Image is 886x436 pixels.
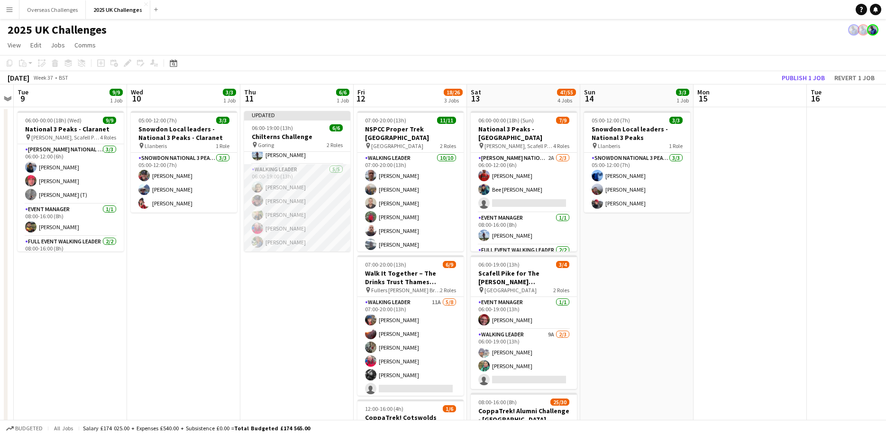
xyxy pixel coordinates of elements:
[443,405,456,412] span: 1/6
[129,93,143,104] span: 10
[18,125,124,133] h3: National 3 Peaks - Claranet
[357,125,464,142] h3: NSPCC Proper Trek [GEOGRAPHIC_DATA]
[471,297,577,329] app-card-role: Event Manager1/106:00-19:00 (13h)[PERSON_NAME]
[469,93,481,104] span: 13
[31,74,55,81] span: Week 37
[478,117,534,124] span: 06:00-00:00 (18h) (Sun)
[357,111,464,251] app-job-card: 07:00-20:00 (13h)11/11NSPCC Proper Trek [GEOGRAPHIC_DATA] [GEOGRAPHIC_DATA]2 RolesWalking Leader1...
[437,117,456,124] span: 11/11
[809,93,822,104] span: 16
[131,111,237,213] app-job-card: 05:00-12:00 (7h)3/3Snowdon Local leaders - National 3 Peaks - Claranet Llanberis1 RoleSnowdon Nat...
[327,141,343,148] span: 2 Roles
[356,93,365,104] span: 12
[8,23,107,37] h1: 2025 UK Challenges
[51,41,65,49] span: Jobs
[131,153,237,213] app-card-role: Snowdon National 3 Peaks Walking Leader3/305:00-12:00 (7h)[PERSON_NAME][PERSON_NAME][PERSON_NAME]
[550,399,569,406] span: 25/30
[778,72,829,84] button: Publish 1 job
[223,97,236,104] div: 1 Job
[336,89,349,96] span: 6/6
[244,132,350,141] h3: Chilterns Challenge
[110,97,122,104] div: 1 Job
[145,142,167,149] span: Llanberis
[867,24,878,36] app-user-avatar: Andy Baker
[8,73,29,83] div: [DATE]
[74,41,96,49] span: Comms
[669,142,683,149] span: 1 Role
[110,89,123,96] span: 9/9
[5,423,44,434] button: Budgeted
[357,413,464,430] h3: CoppaTrek! Cotswolds Route Marking
[584,125,690,142] h3: Snowdon Local leaders - National 3 Peaks
[357,269,464,286] h3: Walk It Together – The Drinks Trust Thames Footpath Challenge
[25,117,82,124] span: 06:00-00:00 (18h) (Wed)
[811,88,822,96] span: Tue
[244,164,350,251] app-card-role: Walking Leader5/506:00-19:00 (13h)[PERSON_NAME][PERSON_NAME][PERSON_NAME][PERSON_NAME][PERSON_NAME]
[484,142,553,149] span: [PERSON_NAME], Scafell Pike and Snowdon
[18,88,28,96] span: Tue
[696,93,710,104] span: 15
[337,97,349,104] div: 1 Job
[357,88,365,96] span: Fri
[138,117,177,124] span: 05:00-12:00 (7h)
[258,141,274,148] span: Goring
[697,88,710,96] span: Mon
[371,287,440,294] span: Fullers [PERSON_NAME] Brewery, [GEOGRAPHIC_DATA]
[471,245,577,294] app-card-role: Full Event Walking Leader2/2
[471,255,577,389] app-job-card: 06:00-19:00 (13h)3/4Scafell Pike for The [PERSON_NAME] [PERSON_NAME] Trust [GEOGRAPHIC_DATA]2 Rol...
[244,111,350,251] app-job-card: Updated06:00-19:00 (13h)6/6Chilterns Challenge Goring2 RolesEvent Manager1/106:00-19:00 (13h)[PER...
[676,89,689,96] span: 3/3
[365,117,406,124] span: 07:00-20:00 (13h)
[52,425,75,432] span: All jobs
[553,287,569,294] span: 2 Roles
[329,124,343,131] span: 6/6
[669,117,683,124] span: 3/3
[83,425,310,432] div: Salary £174 025.00 + Expenses £540.00 + Subsistence £0.00 =
[27,39,45,51] a: Edit
[103,117,116,124] span: 9/9
[4,39,25,51] a: View
[365,261,406,268] span: 07:00-20:00 (13h)
[47,39,69,51] a: Jobs
[584,111,690,213] div: 05:00-12:00 (7h)3/3Snowdon Local leaders - National 3 Peaks Llanberis1 RoleSnowdon National 3 Pea...
[31,134,100,141] span: [PERSON_NAME], Scafell Pike and Snowdon
[18,204,124,236] app-card-role: Event Manager1/108:00-16:00 (8h)[PERSON_NAME]
[16,93,28,104] span: 9
[440,287,456,294] span: 2 Roles
[8,41,21,49] span: View
[444,89,463,96] span: 18/26
[471,329,577,389] app-card-role: Walking Leader9A2/306:00-19:00 (13h)[PERSON_NAME][PERSON_NAME]
[19,0,86,19] button: Overseas Challenges
[471,269,577,286] h3: Scafell Pike for The [PERSON_NAME] [PERSON_NAME] Trust
[478,399,517,406] span: 08:00-16:00 (8h)
[484,287,537,294] span: [GEOGRAPHIC_DATA]
[131,125,237,142] h3: Snowdon Local leaders - National 3 Peaks - Claranet
[557,89,576,96] span: 47/55
[471,153,577,213] app-card-role: [PERSON_NAME] National 3 Peaks Walking Leader2A2/306:00-12:00 (6h)[PERSON_NAME]Bee [PERSON_NAME]
[553,142,569,149] span: 4 Roles
[478,261,520,268] span: 06:00-19:00 (13h)
[18,111,124,251] app-job-card: 06:00-00:00 (18h) (Wed)9/9National 3 Peaks - Claranet [PERSON_NAME], Scafell Pike and Snowdon4 Ro...
[131,88,143,96] span: Wed
[557,97,575,104] div: 4 Jobs
[440,142,456,149] span: 2 Roles
[223,89,236,96] span: 3/3
[234,425,310,432] span: Total Budgeted £174 565.00
[584,88,595,96] span: Sun
[357,153,464,309] app-card-role: Walking Leader10/1007:00-20:00 (13h)[PERSON_NAME][PERSON_NAME][PERSON_NAME][PERSON_NAME][PERSON_N...
[244,88,256,96] span: Thu
[59,74,68,81] div: BST
[357,297,464,426] app-card-role: Walking Leader11A5/807:00-20:00 (13h)[PERSON_NAME][PERSON_NAME][PERSON_NAME][PERSON_NAME][PERSON_...
[18,236,124,282] app-card-role: Full Event Walking Leader2/208:00-16:00 (8h)
[30,41,41,49] span: Edit
[252,124,293,131] span: 06:00-19:00 (13h)
[216,142,229,149] span: 1 Role
[848,24,859,36] app-user-avatar: Andy Baker
[444,97,462,104] div: 3 Jobs
[584,153,690,213] app-card-role: Snowdon National 3 Peaks Walking Leader3/305:00-12:00 (7h)[PERSON_NAME][PERSON_NAME][PERSON_NAME]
